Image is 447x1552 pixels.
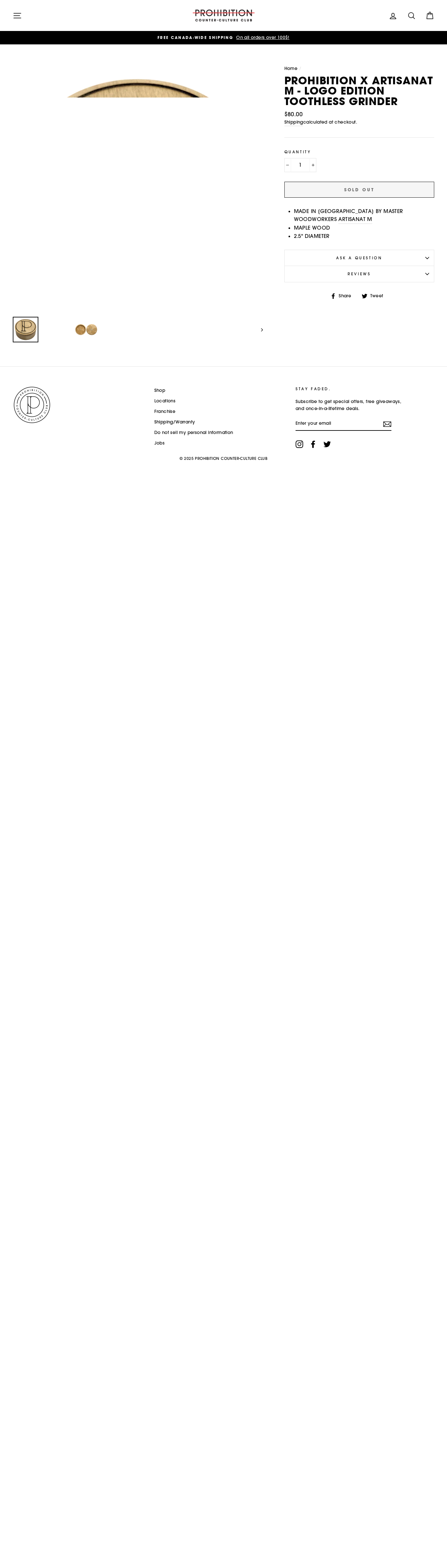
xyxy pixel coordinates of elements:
p: © 2025 PROHIBITION COUNTER-CULTURE CLUB [13,453,434,464]
a: Shipping/Warranty [154,417,195,427]
span: / [299,65,301,71]
a: Locations [154,396,176,406]
img: PROHIBITION X ARTISANAT M - LOGO EDITION TOOTHLESS GRINDER [74,317,98,342]
button: Increase item quantity by one [310,158,316,172]
li: 2.5" DIAMETER [294,232,434,240]
li: MAPLE WOOD [294,224,434,232]
a: Franchise [154,407,176,416]
h1: PROHIBITION X ARTISANAT M - LOGO EDITION TOOTHLESS GRINDER [284,75,434,107]
p: STAY FADED. [296,386,411,392]
span: Tweet [369,293,388,300]
small: calculated at checkout. [284,119,434,126]
a: FREE CANADA-WIDE SHIPPING On all orders over 100$! [14,34,433,41]
button: Next [255,317,263,342]
img: PROHIBITION COUNTER-CULTURE CLUB [13,386,51,424]
a: ARTISANAT M [338,215,372,224]
span: FREE CANADA-WIDE SHIPPING [158,35,233,40]
input: quantity [284,158,316,172]
span: $80.00 [284,110,303,118]
p: Subscribe to get special offers, free giveaways, and once-in-a-lifetime deals. [296,398,411,412]
img: PROHIBITION COUNTER-CULTURE CLUB [192,10,256,21]
nav: breadcrumbs [284,65,434,72]
li: MADE IN [GEOGRAPHIC_DATA] BY MASTER WOODWORKERS [294,207,434,224]
span: On all orders over 100$! [235,34,289,40]
img: PROHIBITION X ARTISANAT M - LOGO EDITION TOOTHLESS GRINDER [44,317,68,342]
a: Home [284,65,298,71]
input: Enter your email [296,417,391,431]
button: Reduce item quantity by one [284,158,291,172]
a: Shop [154,386,166,395]
button: Ask a question [284,250,434,266]
span: Share [338,293,356,300]
label: Quantity [284,149,434,155]
span: Sold Out [344,187,374,193]
a: Shipping [284,119,303,126]
a: Jobs [154,438,165,448]
button: Reviews [284,266,434,282]
a: Do not sell my personal information [154,428,233,437]
button: Sold Out [284,182,434,198]
img: PROHIBITION X ARTISANAT M - LOGO EDITION TOOTHLESS GRINDER [13,317,38,342]
span: Reviews [348,271,371,276]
